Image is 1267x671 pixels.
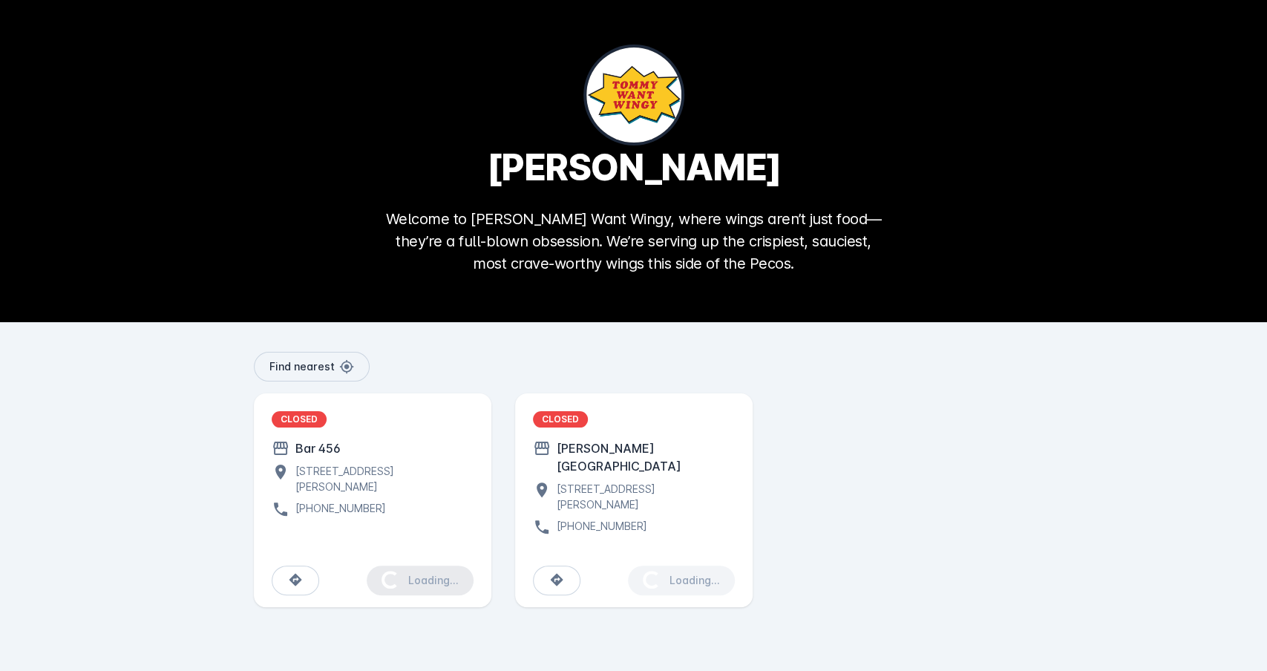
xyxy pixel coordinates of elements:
[533,411,588,428] div: CLOSED
[289,463,474,494] div: [STREET_ADDRESS][PERSON_NAME]
[289,500,386,518] div: [PHONE_NUMBER]
[551,439,735,475] div: [PERSON_NAME][GEOGRAPHIC_DATA]
[551,481,735,512] div: [STREET_ADDRESS][PERSON_NAME]
[551,518,647,536] div: [PHONE_NUMBER]
[272,411,327,428] div: CLOSED
[269,361,335,372] span: Find nearest
[289,439,341,457] div: Bar 456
